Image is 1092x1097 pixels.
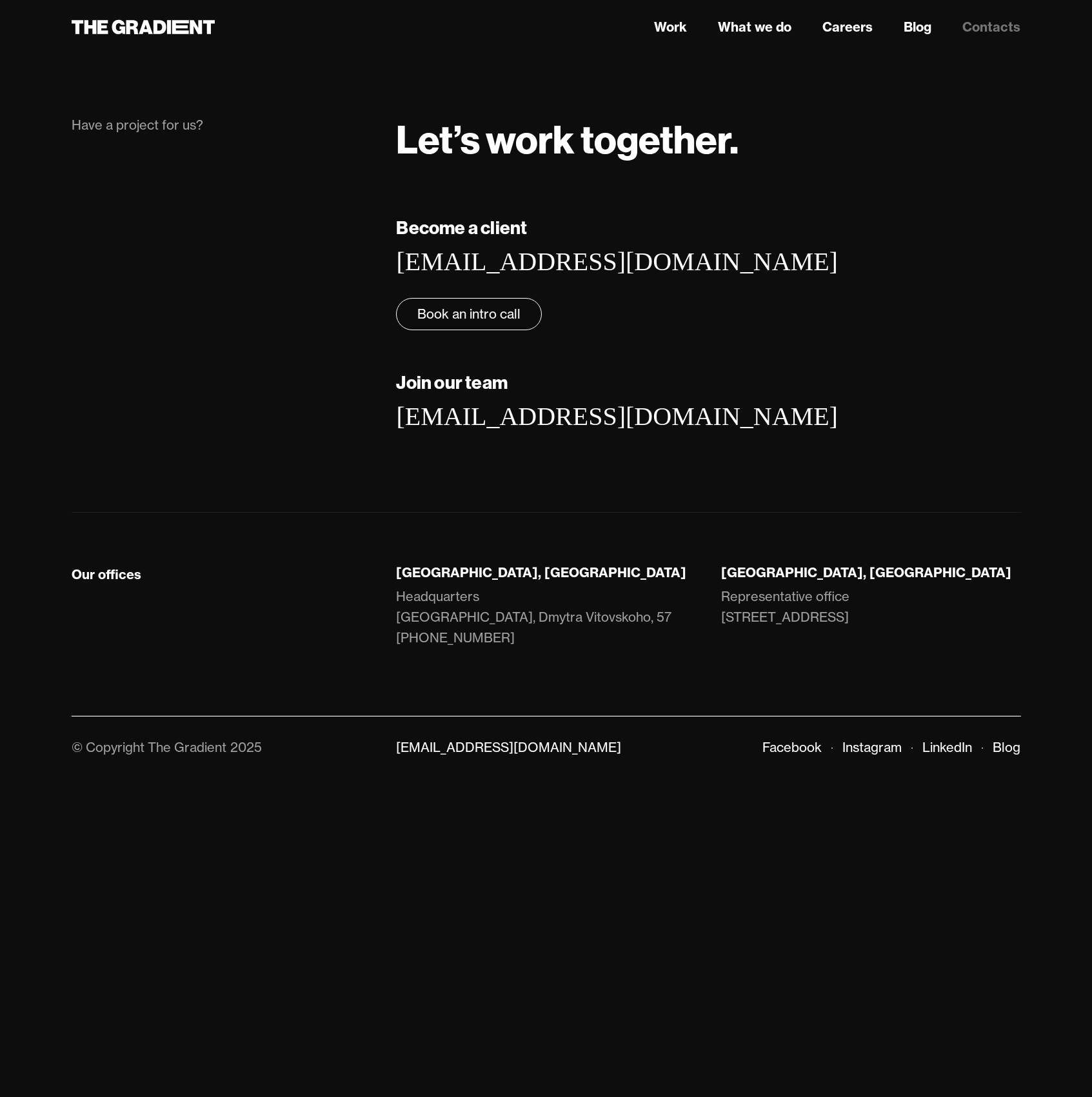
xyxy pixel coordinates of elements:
[72,566,141,583] div: Our offices
[904,17,931,37] a: Blog
[72,739,226,755] div: © Copyright The Gradient
[718,17,791,37] a: What we do
[993,739,1020,755] a: Blog
[396,586,479,607] div: Headquarters
[396,247,837,276] a: [EMAIL_ADDRESS][DOMAIN_NAME]‍
[721,564,1011,580] strong: [GEOGRAPHIC_DATA], [GEOGRAPHIC_DATA]
[396,628,515,648] a: [PHONE_NUMBER]
[654,17,687,37] a: Work
[721,586,849,607] div: Representative office
[842,739,902,755] a: Instagram
[396,402,837,431] a: [EMAIL_ADDRESS][DOMAIN_NAME]
[230,739,262,755] div: 2025
[822,17,873,37] a: Careers
[396,216,527,239] strong: Become a client
[922,739,972,755] a: LinkedIn
[762,739,822,755] a: Facebook
[396,298,542,330] a: Book an intro call
[396,607,695,628] a: [GEOGRAPHIC_DATA], Dmytra Vitovskoho, 57
[396,371,508,393] strong: Join our team
[72,116,371,134] div: Have a project for us?
[721,607,1020,628] a: [STREET_ADDRESS]
[396,564,695,581] div: [GEOGRAPHIC_DATA], [GEOGRAPHIC_DATA]
[396,739,621,755] a: [EMAIL_ADDRESS][DOMAIN_NAME]
[962,17,1020,37] a: Contacts
[396,115,739,164] strong: Let’s work together.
